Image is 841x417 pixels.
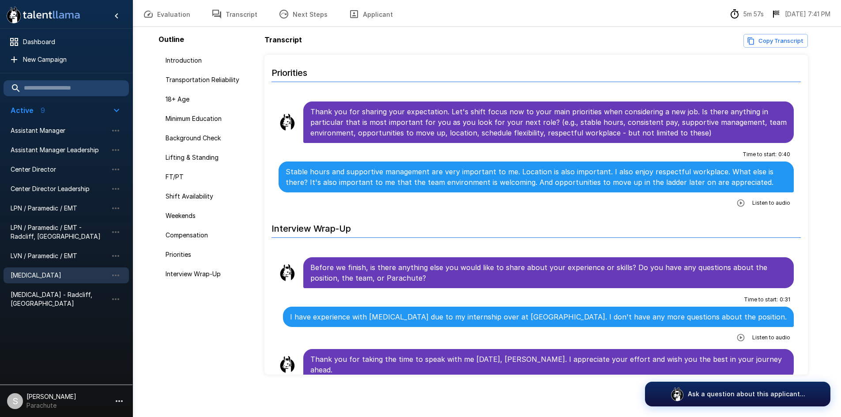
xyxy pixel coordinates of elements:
[729,9,764,19] div: The time between starting and completing the interview
[743,150,777,159] span: Time to start :
[743,34,808,48] button: Copy transcript
[166,75,254,84] span: Transportation Reliability
[780,295,790,304] span: 0 : 31
[752,199,790,207] span: Listen to audio
[778,150,790,159] span: 0 : 40
[338,2,404,26] button: Applicant
[166,250,254,259] span: Priorities
[158,91,261,107] div: 18+ Age
[158,169,261,185] div: FT/PT
[272,214,801,238] h6: Interview Wrap-Up
[158,53,261,68] div: Introduction
[279,356,296,373] img: llama_clean.png
[158,208,261,224] div: Weekends
[264,35,302,44] b: Transcript
[290,312,787,322] p: I have experience with [MEDICAL_DATA] due to my internship over at [GEOGRAPHIC_DATA]. I don't hav...
[310,262,787,283] p: Before we finish, is there anything else you would like to share about your experience or skills?...
[771,9,830,19] div: The date and time when the interview was completed
[158,266,261,282] div: Interview Wrap-Up
[166,211,254,220] span: Weekends
[166,270,254,278] span: Interview Wrap-Up
[158,227,261,243] div: Compensation
[132,2,201,26] button: Evaluation
[279,113,296,131] img: llama_clean.png
[166,153,254,162] span: Lifting & Standing
[158,111,261,127] div: Minimum Education
[670,387,684,401] img: logo_glasses@2x.png
[158,35,184,44] b: Outline
[166,192,254,201] span: Shift Availability
[744,295,778,304] span: Time to start :
[158,150,261,165] div: Lifting & Standing
[645,382,830,406] button: Ask a question about this applicant...
[158,130,261,146] div: Background Check
[272,59,801,82] h6: Priorities
[201,2,268,26] button: Transcript
[310,106,787,138] p: Thank you for sharing your expectation. Let's shift focus now to your main priorities when consid...
[166,56,254,65] span: Introduction
[752,333,790,342] span: Listen to audio
[279,264,296,282] img: llama_clean.png
[166,231,254,240] span: Compensation
[286,166,787,188] p: Stable hours and supportive management are very important to me. Location is also important. I al...
[166,134,254,143] span: Background Check
[310,354,787,375] p: Thank you for taking the time to speak with me [DATE], [PERSON_NAME]. I appreciate your effort an...
[158,247,261,263] div: Priorities
[166,173,254,181] span: FT/PT
[166,95,254,104] span: 18+ Age
[166,114,254,123] span: Minimum Education
[688,390,805,398] p: Ask a question about this applicant...
[785,10,830,19] p: [DATE] 7:41 PM
[158,188,261,204] div: Shift Availability
[743,10,764,19] p: 5m 57s
[158,72,261,88] div: Transportation Reliability
[268,2,338,26] button: Next Steps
